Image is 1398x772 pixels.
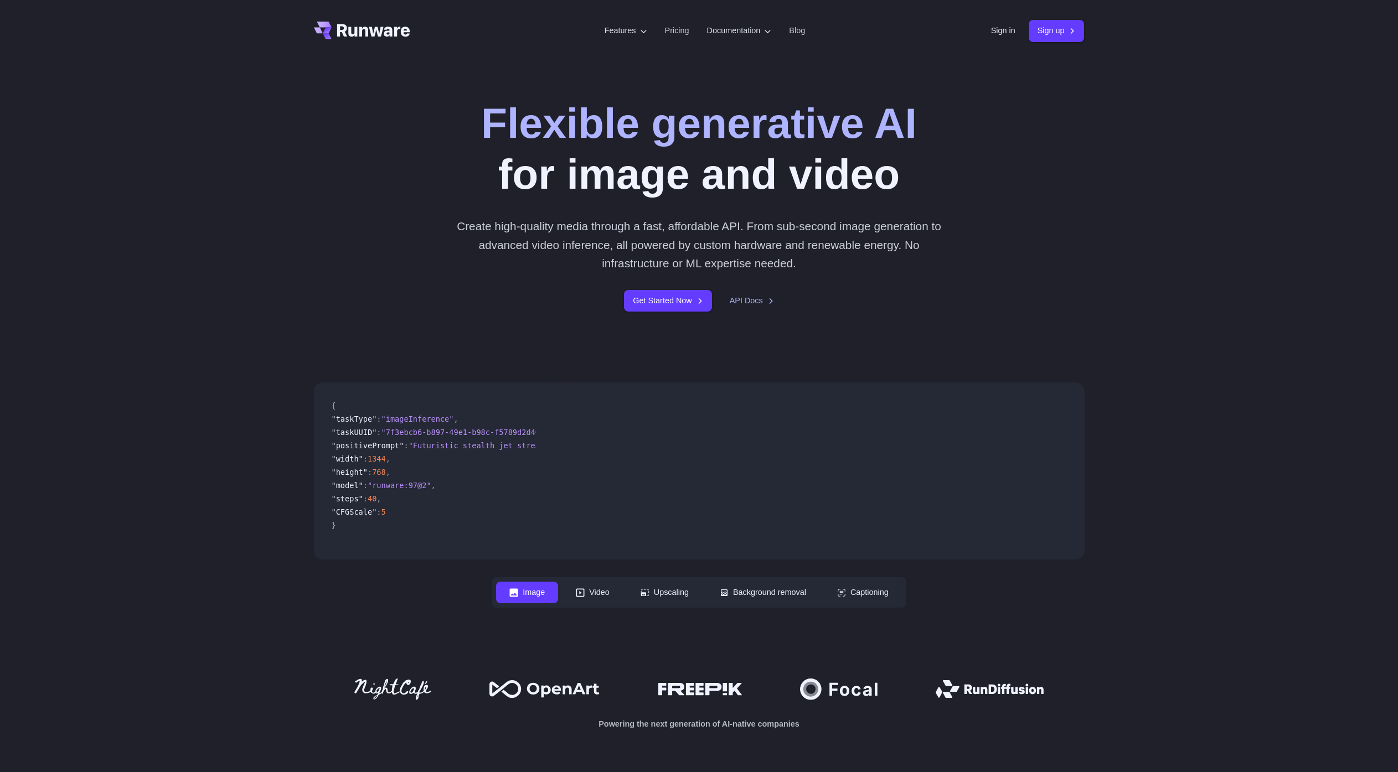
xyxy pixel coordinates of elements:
a: Sign in [991,24,1015,37]
span: "steps" [332,494,363,503]
p: Create high-quality media through a fast, affordable API. From sub-second image generation to adv... [452,217,946,272]
a: Sign up [1029,20,1085,42]
label: Documentation [707,24,772,37]
span: "7f3ebcb6-b897-49e1-b98c-f5789d2d40d7" [381,428,554,437]
span: : [363,494,368,503]
span: : [376,415,381,423]
a: Pricing [665,24,689,37]
span: : [376,507,381,516]
span: , [376,494,381,503]
button: Upscaling [627,582,702,603]
span: "CFGScale" [332,507,377,516]
span: } [332,521,336,530]
span: "taskType" [332,415,377,423]
span: 1344 [368,454,386,463]
p: Powering the next generation of AI-native companies [314,718,1085,730]
span: "height" [332,468,368,476]
span: 768 [372,468,386,476]
button: Video [563,582,623,603]
a: Blog [789,24,805,37]
span: , [453,415,458,423]
span: { [332,401,336,410]
span: : [404,441,408,450]
span: : [363,481,368,490]
span: "taskUUID" [332,428,377,437]
span: , [386,468,390,476]
span: "imageInference" [381,415,454,423]
span: , [386,454,390,463]
span: "width" [332,454,363,463]
span: 5 [381,507,386,516]
span: , [431,481,436,490]
button: Image [496,582,558,603]
span: 40 [368,494,376,503]
span: "model" [332,481,363,490]
label: Features [605,24,647,37]
span: "positivePrompt" [332,441,404,450]
span: : [368,468,372,476]
strong: Flexible generative AI [481,99,917,147]
button: Background removal [706,582,819,603]
a: Get Started Now [624,290,711,312]
button: Captioning [824,582,902,603]
span: "runware:97@2" [368,481,431,490]
a: API Docs [730,294,774,307]
span: : [376,428,381,437]
span: "Futuristic stealth jet streaking through a neon-lit cityscape with glowing purple exhaust" [409,441,821,450]
a: Go to / [314,22,410,39]
span: : [363,454,368,463]
h1: for image and video [481,97,917,199]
